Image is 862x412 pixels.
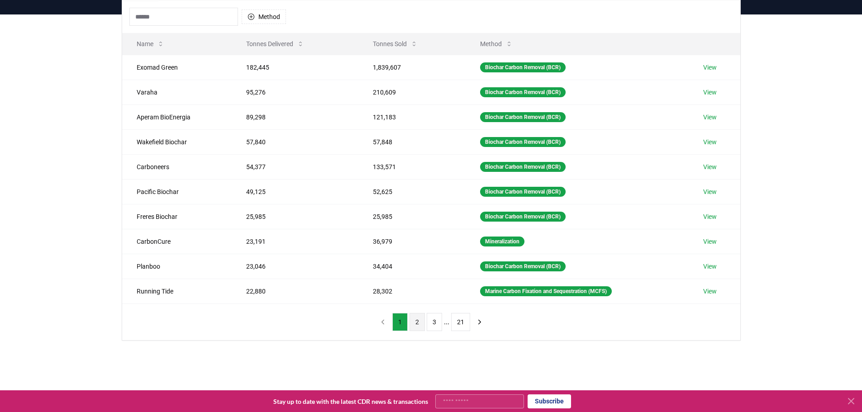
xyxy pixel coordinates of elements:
[122,279,232,303] td: Running Tide
[232,129,358,154] td: 57,840
[473,35,520,53] button: Method
[239,35,311,53] button: Tonnes Delivered
[358,229,466,254] td: 36,979
[480,87,566,97] div: Biochar Carbon Removal (BCR)
[480,261,566,271] div: Biochar Carbon Removal (BCR)
[703,287,717,296] a: View
[232,229,358,254] td: 23,191
[358,204,466,229] td: 25,985
[122,179,232,204] td: Pacific Biochar
[122,204,232,229] td: Freres Biochar
[232,80,358,104] td: 95,276
[122,55,232,80] td: Exomad Green
[703,237,717,246] a: View
[358,129,466,154] td: 57,848
[703,88,717,97] a: View
[232,55,358,80] td: 182,445
[242,9,286,24] button: Method
[358,80,466,104] td: 210,609
[703,137,717,147] a: View
[703,187,717,196] a: View
[232,104,358,129] td: 89,298
[427,313,442,331] button: 3
[129,35,171,53] button: Name
[358,154,466,179] td: 133,571
[232,154,358,179] td: 54,377
[703,113,717,122] a: View
[232,179,358,204] td: 49,125
[366,35,425,53] button: Tonnes Sold
[122,254,232,279] td: Planboo
[480,187,566,197] div: Biochar Carbon Removal (BCR)
[480,62,566,72] div: Biochar Carbon Removal (BCR)
[480,112,566,122] div: Biochar Carbon Removal (BCR)
[703,63,717,72] a: View
[358,279,466,303] td: 28,302
[358,104,466,129] td: 121,183
[122,229,232,254] td: CarbonCure
[480,137,566,147] div: Biochar Carbon Removal (BCR)
[703,212,717,221] a: View
[232,204,358,229] td: 25,985
[480,212,566,222] div: Biochar Carbon Removal (BCR)
[122,154,232,179] td: Carboneers
[480,237,524,246] div: Mineralization
[410,313,425,331] button: 2
[480,286,612,296] div: Marine Carbon Fixation and Sequestration (MCFS)
[444,317,449,327] li: ...
[122,80,232,104] td: Varaha
[358,179,466,204] td: 52,625
[232,254,358,279] td: 23,046
[703,262,717,271] a: View
[392,313,408,331] button: 1
[358,55,466,80] td: 1,839,607
[472,313,487,331] button: next page
[703,162,717,171] a: View
[480,162,566,172] div: Biochar Carbon Removal (BCR)
[122,129,232,154] td: Wakefield Biochar
[232,279,358,303] td: 22,880
[358,254,466,279] td: 34,404
[122,104,232,129] td: Aperam BioEnergia
[451,313,470,331] button: 21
